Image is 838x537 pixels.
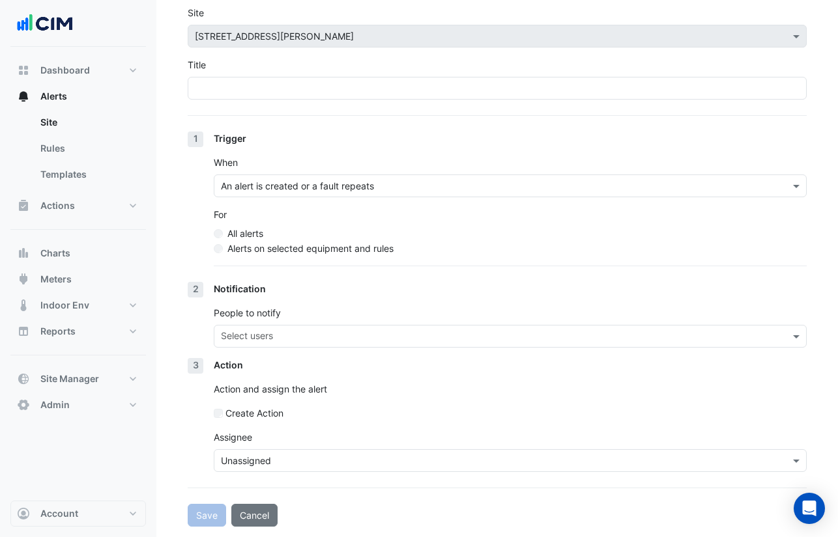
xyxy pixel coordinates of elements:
[30,161,146,187] a: Templates
[219,329,273,346] div: Select users
[214,430,252,444] label: Assignee
[16,10,74,36] img: Company Logo
[17,247,30,260] app-icon: Charts
[17,90,30,103] app-icon: Alerts
[40,90,67,103] span: Alerts
[214,282,807,296] div: Notification
[17,199,30,212] app-icon: Actions
[30,109,146,135] a: Site
[214,306,281,320] label: People to notify
[10,501,146,527] button: Account
[188,358,203,374] div: 3
[214,382,807,396] p: Action and assign the alert
[17,299,30,312] app-icon: Indoor Env
[40,199,75,212] span: Actions
[17,398,30,411] app-icon: Admin
[227,241,394,255] label: Alerts on selected equipment and rules
[188,6,204,20] label: Site
[214,208,227,221] label: For
[17,325,30,338] app-icon: Reports
[188,131,203,147] div: 1
[214,156,238,169] label: When
[225,406,283,420] label: Create Action
[10,109,146,193] div: Alerts
[10,193,146,219] button: Actions
[10,392,146,418] button: Admin
[17,372,30,385] app-icon: Site Manager
[40,325,76,338] span: Reports
[214,131,807,145] div: Trigger
[40,247,70,260] span: Charts
[17,273,30,286] app-icon: Meters
[227,227,263,240] label: All alerts
[30,135,146,161] a: Rules
[10,292,146,318] button: Indoor Env
[10,240,146,266] button: Charts
[10,318,146,344] button: Reports
[188,282,203,297] div: 2
[40,372,99,385] span: Site Manager
[10,83,146,109] button: Alerts
[214,358,807,372] div: Action
[40,64,90,77] span: Dashboard
[794,493,825,524] div: Open Intercom Messenger
[40,273,72,286] span: Meters
[10,57,146,83] button: Dashboard
[40,299,89,312] span: Indoor Env
[17,64,30,77] app-icon: Dashboard
[231,504,278,527] button: Cancel
[10,366,146,392] button: Site Manager
[10,266,146,292] button: Meters
[40,398,70,411] span: Admin
[40,507,78,520] span: Account
[188,58,206,72] label: Title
